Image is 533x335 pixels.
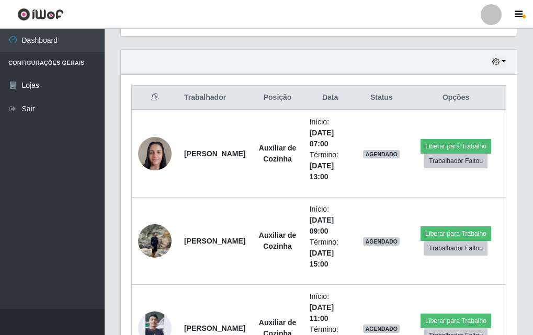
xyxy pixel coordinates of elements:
th: Trabalhador [178,86,252,110]
strong: [PERSON_NAME] [184,149,245,158]
button: Trabalhador Faltou [424,154,487,168]
span: AGENDADO [363,325,400,333]
button: Trabalhador Faltou [424,241,487,256]
li: Término: [310,237,351,270]
button: Liberar para Trabalho [421,314,491,328]
time: [DATE] 09:00 [310,216,334,235]
span: AGENDADO [363,237,400,246]
span: AGENDADO [363,150,400,158]
strong: Auxiliar de Cozinha [259,231,297,250]
time: [DATE] 07:00 [310,129,334,148]
strong: Auxiliar de Cozinha [259,144,297,163]
time: [DATE] 11:00 [310,303,334,322]
li: Início: [310,204,351,237]
li: Início: [310,291,351,324]
th: Posição [252,86,303,110]
img: 1700098236719.jpeg [138,218,172,263]
strong: [PERSON_NAME] [184,324,245,332]
th: Opções [406,86,506,110]
th: Data [303,86,357,110]
button: Liberar para Trabalho [421,139,491,154]
time: [DATE] 15:00 [310,249,334,268]
time: [DATE] 13:00 [310,161,334,181]
img: CoreUI Logo [17,8,64,21]
li: Término: [310,149,351,182]
button: Liberar para Trabalho [421,226,491,241]
th: Status [357,86,406,110]
strong: [PERSON_NAME] [184,237,245,245]
img: 1738436502768.jpeg [138,131,172,176]
li: Início: [310,117,351,149]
